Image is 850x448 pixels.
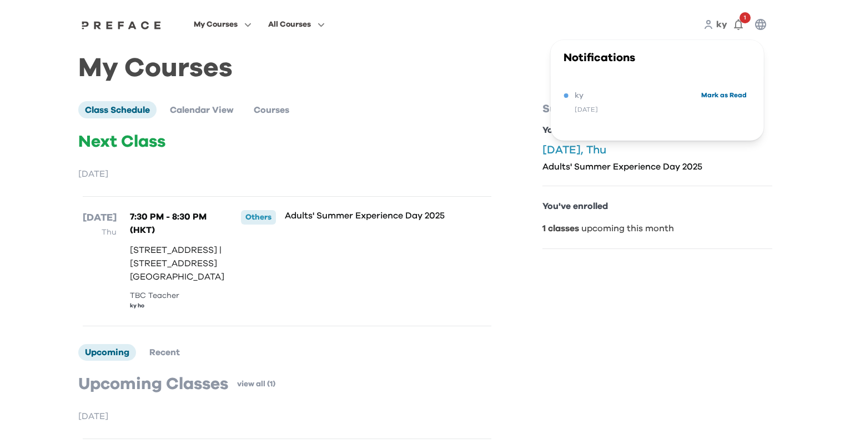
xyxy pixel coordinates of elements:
span: My Courses [194,18,238,31]
p: upcoming this month [542,222,772,235]
p: Next Class [78,132,496,152]
p: 7:30 PM - 8:30 PM (HKT) [130,210,232,237]
p: [STREET_ADDRESS] | [STREET_ADDRESS][GEOGRAPHIC_DATA] [130,243,232,283]
button: All Courses [265,17,328,32]
p: [DATE] [78,167,496,181]
p: [DATE], Thu [542,143,772,157]
a: ky [716,18,727,31]
h1: My Courses [78,62,772,74]
p: You've enrolled [542,200,772,213]
span: Notifications [564,52,635,63]
b: 1 classes [542,224,579,233]
p: [DATE] [83,210,117,226]
span: Recent [149,348,180,357]
span: Courses [254,106,289,115]
span: Class Schedule [85,106,150,115]
p: [DATE] [78,410,496,423]
p: Thu [83,226,117,239]
div: Others [241,210,276,225]
button: Mark as Read [698,88,750,103]
span: 1 [740,12,751,23]
span: Upcoming [85,348,129,357]
button: My Courses [190,17,255,32]
p: Adults' Summer Experience Day 2025 [285,210,455,221]
a: Preface Logo [79,20,164,29]
span: Calendar View [170,106,234,115]
span: ky [575,89,584,102]
span: ky [716,20,727,29]
span: All Courses [268,18,311,31]
p: Adults' Summer Experience Day 2025 [542,161,772,172]
div: [DATE] [575,103,598,116]
a: view all (1) [237,379,275,390]
img: Preface Logo [79,21,164,29]
div: TBC Teacher [130,290,232,302]
p: Upcoming Classes [78,374,228,394]
div: ky ho [130,302,232,310]
button: 1 [727,13,750,36]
